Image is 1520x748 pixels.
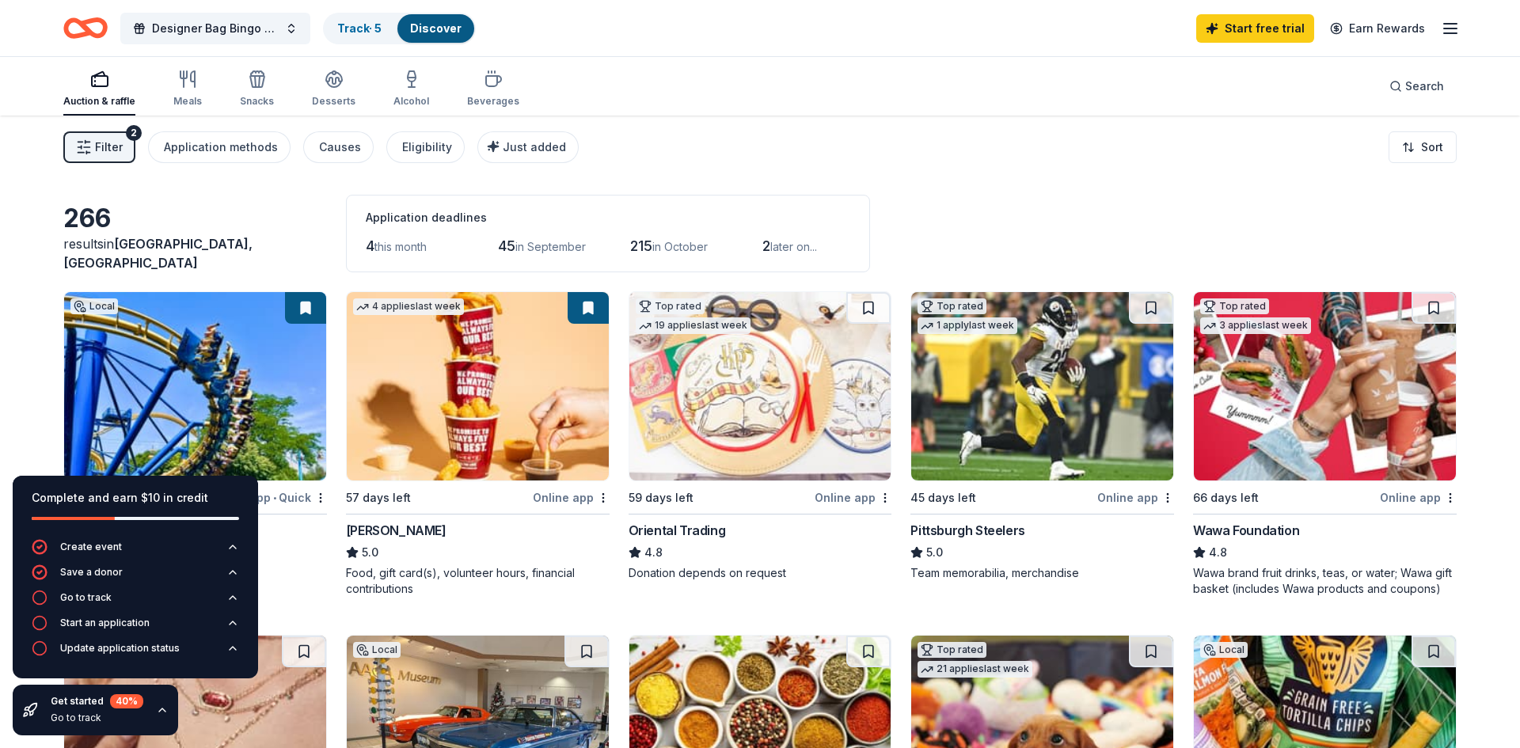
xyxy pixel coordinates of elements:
[918,298,986,314] div: Top rated
[346,488,411,507] div: 57 days left
[63,291,327,581] a: Image for Dutch WonderlandLocal27 days leftOnline app•QuickDutch WonderlandNew2 single-day park t...
[95,138,123,157] span: Filter
[1421,138,1443,157] span: Sort
[51,694,143,708] div: Get started
[63,131,135,163] button: Filter2
[32,564,239,590] button: Save a donor
[467,63,519,116] button: Beverages
[337,21,382,35] a: Track· 5
[173,63,202,116] button: Meals
[63,63,135,116] button: Auction & raffle
[410,21,462,35] a: Discover
[312,63,355,116] button: Desserts
[918,317,1017,334] div: 1 apply last week
[630,237,652,254] span: 215
[32,539,239,564] button: Create event
[63,95,135,108] div: Auction & raffle
[386,131,465,163] button: Eligibility
[346,291,610,597] a: Image for Sheetz4 applieslast week57 days leftOnline app[PERSON_NAME]5.0Food, gift card(s), volun...
[815,488,891,507] div: Online app
[629,488,693,507] div: 59 days left
[60,642,180,655] div: Update application status
[303,131,374,163] button: Causes
[1320,14,1434,43] a: Earn Rewards
[366,208,850,227] div: Application deadlines
[353,642,401,658] div: Local
[1380,488,1457,507] div: Online app
[911,292,1173,480] img: Image for Pittsburgh Steelers
[393,95,429,108] div: Alcohol
[32,640,239,666] button: Update application status
[636,298,705,314] div: Top rated
[240,95,274,108] div: Snacks
[636,317,750,334] div: 19 applies last week
[323,13,476,44] button: Track· 5Discover
[629,292,891,480] img: Image for Oriental Trading
[533,488,610,507] div: Online app
[1209,543,1227,562] span: 4.8
[1196,14,1314,43] a: Start free trial
[910,291,1174,581] a: Image for Pittsburgh SteelersTop rated1 applylast week45 days leftOnline appPittsburgh Steelers5....
[32,590,239,615] button: Go to track
[152,19,279,38] span: Designer Bag Bingo and Basket Raffle
[164,138,278,157] div: Application methods
[477,131,579,163] button: Just added
[503,140,566,154] span: Just added
[32,488,239,507] div: Complete and earn $10 in credit
[126,125,142,141] div: 2
[353,298,464,315] div: 4 applies last week
[173,95,202,108] div: Meals
[1193,291,1457,597] a: Image for Wawa FoundationTop rated3 applieslast week66 days leftOnline appWawa Foundation4.8Wawa ...
[51,712,143,724] div: Go to track
[1193,488,1259,507] div: 66 days left
[467,95,519,108] div: Beverages
[644,543,663,562] span: 4.8
[393,63,429,116] button: Alcohol
[1200,642,1248,658] div: Local
[918,642,986,658] div: Top rated
[64,292,326,480] img: Image for Dutch Wonderland
[1194,292,1456,480] img: Image for Wawa Foundation
[1405,77,1444,96] span: Search
[60,617,150,629] div: Start an application
[374,240,427,253] span: this month
[629,521,726,540] div: Oriental Trading
[60,566,123,579] div: Save a donor
[120,13,310,44] button: Designer Bag Bingo and Basket Raffle
[148,131,291,163] button: Application methods
[273,492,276,504] span: •
[366,237,374,254] span: 4
[926,543,943,562] span: 5.0
[60,541,122,553] div: Create event
[319,138,361,157] div: Causes
[762,237,770,254] span: 2
[629,291,892,581] a: Image for Oriental TradingTop rated19 applieslast week59 days leftOnline appOriental Trading4.8Do...
[32,615,239,640] button: Start an application
[346,521,446,540] div: [PERSON_NAME]
[312,95,355,108] div: Desserts
[63,236,253,271] span: [GEOGRAPHIC_DATA], [GEOGRAPHIC_DATA]
[362,543,378,562] span: 5.0
[515,240,586,253] span: in September
[1377,70,1457,102] button: Search
[70,298,118,314] div: Local
[60,591,112,604] div: Go to track
[347,292,609,480] img: Image for Sheetz
[63,234,327,272] div: results
[629,565,892,581] div: Donation depends on request
[1097,488,1174,507] div: Online app
[1200,317,1311,334] div: 3 applies last week
[918,661,1032,678] div: 21 applies last week
[1389,131,1457,163] button: Sort
[910,488,976,507] div: 45 days left
[1193,565,1457,597] div: Wawa brand fruit drinks, teas, or water; Wawa gift basket (includes Wawa products and coupons)
[110,694,143,708] div: 40 %
[910,565,1174,581] div: Team memorabilia, merchandise
[346,565,610,597] div: Food, gift card(s), volunteer hours, financial contributions
[63,236,253,271] span: in
[1200,298,1269,314] div: Top rated
[770,240,817,253] span: later on...
[63,9,108,47] a: Home
[402,138,452,157] div: Eligibility
[1193,521,1299,540] div: Wawa Foundation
